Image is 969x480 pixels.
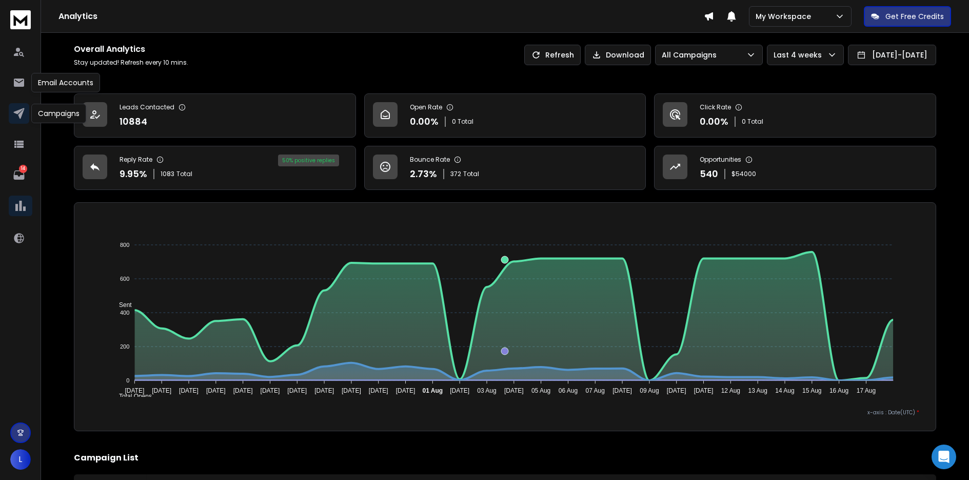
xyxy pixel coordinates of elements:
p: All Campaigns [662,50,721,60]
button: [DATE]-[DATE] [848,45,936,65]
a: Reply Rate9.95%1083Total50% positive replies [74,146,356,190]
p: 0.00 % [410,114,439,129]
p: Stay updated! Refresh every 10 mins. [74,59,188,67]
span: Total Opens [111,393,152,400]
p: 2.73 % [410,167,437,181]
tspan: [DATE] [179,387,199,394]
button: L [10,449,31,470]
span: Total [463,170,479,178]
tspan: 07 Aug [586,387,605,394]
div: Email Accounts [31,73,100,92]
p: Opportunities [700,156,741,164]
p: Download [606,50,644,60]
h2: Campaign List [74,452,936,464]
tspan: 800 [120,242,129,248]
p: Reply Rate [120,156,152,164]
tspan: [DATE] [504,387,524,394]
span: Sent [111,301,132,309]
button: Get Free Credits [864,6,951,27]
img: logo [10,10,31,29]
tspan: [DATE] [206,387,226,394]
p: 540 [700,167,718,181]
tspan: 06 Aug [559,387,578,394]
tspan: [DATE] [315,387,334,394]
p: 0.00 % [700,114,728,129]
tspan: 09 Aug [640,387,659,394]
tspan: [DATE] [613,387,632,394]
a: Bounce Rate2.73%372Total [364,146,646,190]
a: Open Rate0.00%0 Total [364,93,646,138]
p: $ 54000 [731,170,756,178]
div: Campaigns [31,104,86,123]
tspan: 200 [120,343,129,350]
p: Bounce Rate [410,156,450,164]
tspan: 05 Aug [531,387,550,394]
a: 14 [9,165,29,185]
a: Leads Contacted10884 [74,93,356,138]
tspan: 01 Aug [423,387,443,394]
tspan: [DATE] [667,387,686,394]
p: 0 Total [742,118,763,126]
tspan: 12 Aug [721,387,740,394]
tspan: [DATE] [369,387,388,394]
tspan: [DATE] [694,387,714,394]
p: Click Rate [700,103,731,111]
tspan: [DATE] [396,387,416,394]
p: 14 [19,165,27,173]
p: 10884 [120,114,147,129]
button: Refresh [524,45,581,65]
tspan: [DATE] [450,387,470,394]
tspan: 600 [120,276,129,282]
tspan: [DATE] [233,387,253,394]
tspan: 17 Aug [857,387,876,394]
div: 50 % positive replies [278,155,339,166]
tspan: 16 Aug [829,387,848,394]
p: My Workspace [756,11,815,22]
p: Refresh [545,50,574,60]
p: 9.95 % [120,167,147,181]
tspan: [DATE] [152,387,172,394]
tspan: [DATE] [342,387,361,394]
tspan: 15 Aug [802,387,821,394]
p: Last 4 weeks [774,50,826,60]
h1: Analytics [58,10,704,23]
tspan: 03 Aug [478,387,497,394]
tspan: 13 Aug [748,387,767,394]
p: Get Free Credits [885,11,944,22]
span: Total [176,170,192,178]
tspan: 400 [120,310,129,316]
span: 1083 [161,170,174,178]
tspan: [DATE] [125,387,145,394]
h1: Overall Analytics [74,43,188,55]
tspan: 14 Aug [776,387,795,394]
p: x-axis : Date(UTC) [91,409,919,416]
p: 0 Total [452,118,473,126]
tspan: [DATE] [261,387,280,394]
tspan: [DATE] [288,387,307,394]
span: 372 [450,170,461,178]
tspan: 0 [127,377,130,383]
button: Download [585,45,651,65]
a: Opportunities540$54000 [654,146,936,190]
p: Leads Contacted [120,103,174,111]
div: Open Intercom Messenger [932,445,956,469]
p: Open Rate [410,103,442,111]
a: Click Rate0.00%0 Total [654,93,936,138]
